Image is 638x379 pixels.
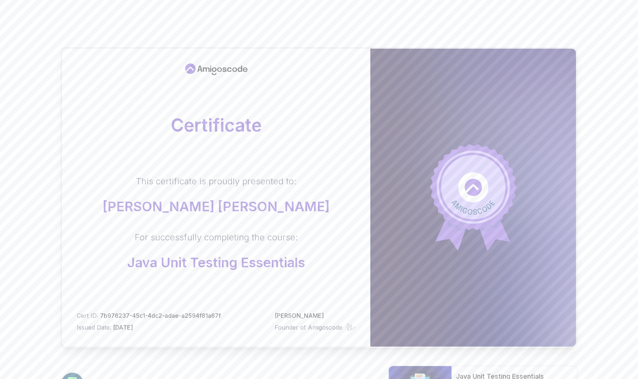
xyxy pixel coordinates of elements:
p: [PERSON_NAME] [PERSON_NAME] [103,199,330,214]
p: This certificate is proudly presented to: [103,175,330,187]
p: [PERSON_NAME] [275,311,356,320]
span: 7b976237-45c1-4dc2-adae-a2594f81a67f [100,312,221,319]
p: Founder of Amigoscode [275,323,342,332]
p: For successfully completing the course: [127,232,305,243]
span: [DATE] [113,324,133,331]
h2: Certificate [77,117,356,134]
p: Cert ID: [77,311,221,320]
p: Java Unit Testing Essentials [127,255,305,270]
p: Issued Date: [77,323,221,332]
